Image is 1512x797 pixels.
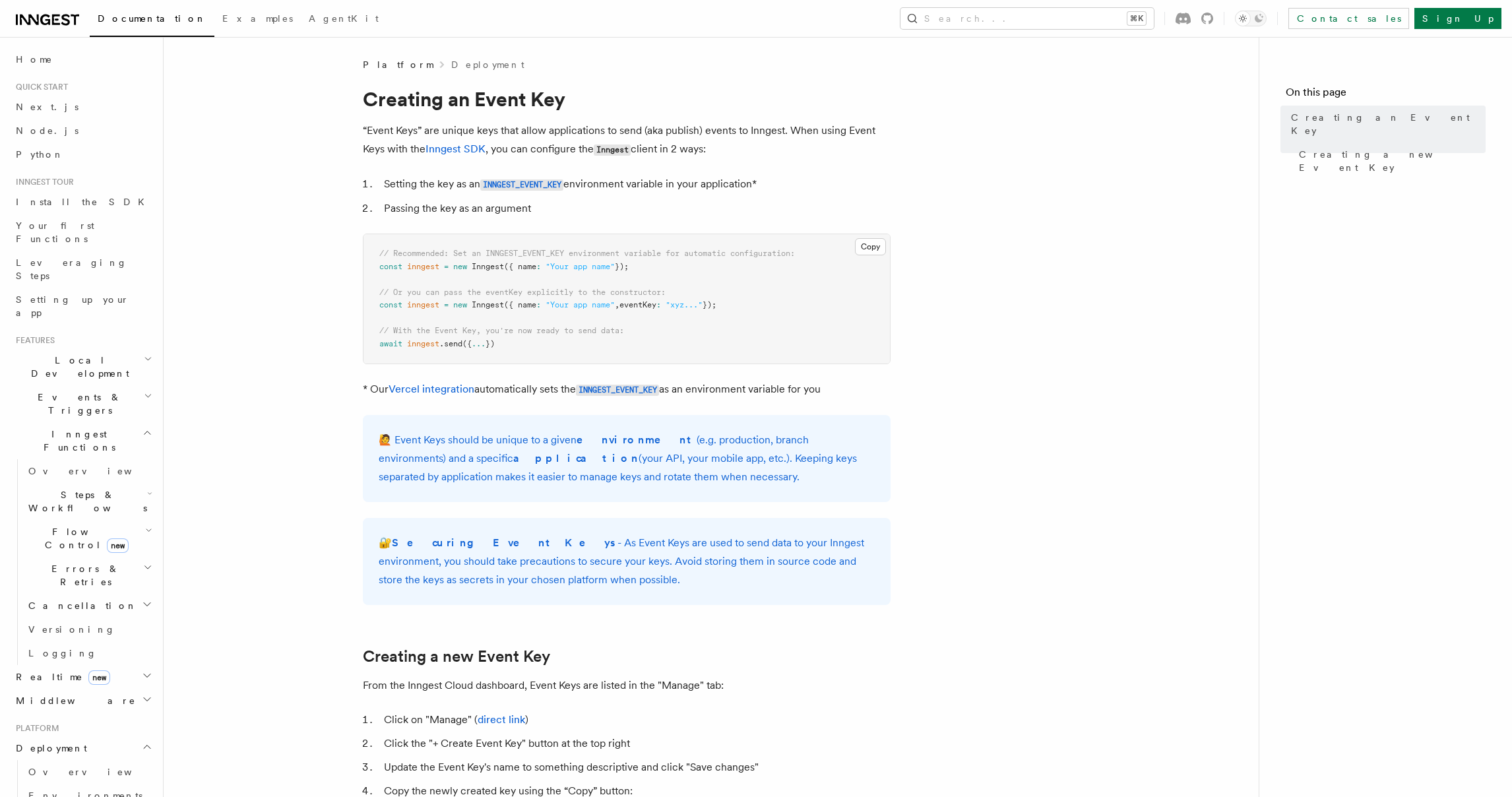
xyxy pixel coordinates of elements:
button: Copy [855,238,886,255]
button: Search...⌘K [900,8,1154,29]
span: , [615,300,619,309]
span: Errors & Retries [23,562,143,589]
a: Examples [214,4,301,36]
button: Events & Triggers [11,385,155,422]
span: Creating an Event Key [1291,111,1486,137]
a: Setting up your app [11,288,155,325]
span: : [536,300,541,309]
a: Sign Up [1414,8,1501,29]
a: Python [11,143,155,166]
span: "xyz..." [666,300,703,309]
a: Versioning [23,618,155,641]
span: Events & Triggers [11,391,144,417]
span: Cancellation [23,599,137,612]
span: ({ name [504,300,536,309]
span: Setting up your app [16,294,129,318]
span: }); [615,262,629,271]
span: Next.js [16,102,79,112]
strong: application [513,452,639,464]
span: Python [16,149,64,160]
span: Steps & Workflows [23,488,147,515]
button: Deployment [11,736,155,760]
a: Creating a new Event Key [363,647,550,666]
span: = [444,300,449,309]
button: Cancellation [23,594,155,618]
span: Documentation [98,13,206,24]
span: Examples [222,13,293,24]
span: Platform [363,58,433,71]
span: ({ [462,339,472,348]
p: From the Inngest Cloud dashboard, Event Keys are listed in the "Manage" tab: [363,676,891,695]
span: new [88,670,110,685]
span: // Or you can pass the eventKey explicitly to the constructor: [379,288,666,297]
kbd: ⌘K [1127,12,1146,25]
span: Platform [11,723,59,734]
h1: Creating an Event Key [363,87,891,111]
a: Logging [23,641,155,665]
span: : [536,262,541,271]
span: AgentKit [309,13,379,24]
span: }) [486,339,495,348]
div: Inngest Functions [11,459,155,665]
a: Inngest SDK [425,143,486,155]
button: Flow Controlnew [23,520,155,557]
span: Inngest [472,262,504,271]
li: Update the Event Key's name to something descriptive and click "Save changes" [380,758,891,777]
span: Leveraging Steps [16,257,127,281]
span: = [444,262,449,271]
span: Inngest tour [11,177,74,187]
span: "Your app name" [546,262,615,271]
code: INNGEST_EVENT_KEY [480,179,563,191]
span: Overview [28,466,164,476]
span: new [453,300,467,309]
li: Click on "Manage" ( ) [380,711,891,729]
p: 🔐 - As Event Keys are used to send data to your Inngest environment, you should take precautions ... [379,534,875,589]
button: Realtimenew [11,665,155,689]
a: Your first Functions [11,214,155,251]
span: Inngest Functions [11,428,142,454]
button: Toggle dark mode [1235,11,1267,26]
span: .send [439,339,462,348]
span: "Your app name" [546,300,615,309]
span: Realtime [11,670,110,684]
a: Overview [23,760,155,784]
button: Middleware [11,689,155,713]
span: Middleware [11,694,136,707]
li: Click the "+ Create Event Key" button at the top right [380,734,891,753]
span: Overview [28,767,164,777]
strong: environment [577,433,697,446]
a: AgentKit [301,4,387,36]
code: INNGEST_EVENT_KEY [576,385,659,396]
span: new [453,262,467,271]
span: eventKey [619,300,656,309]
span: new [107,538,129,553]
a: Creating an Event Key [1286,106,1486,143]
span: Flow Control [23,525,145,552]
span: const [379,300,402,309]
button: Inngest Functions [11,422,155,459]
span: inngest [407,339,439,348]
a: Creating a new Event Key [1294,143,1486,179]
span: Creating a new Event Key [1299,148,1486,174]
span: inngest [407,262,439,271]
span: Your first Functions [16,220,94,244]
span: inngest [407,300,439,309]
span: await [379,339,402,348]
li: Passing the key as an argument [380,199,891,218]
span: Install the SDK [16,197,152,207]
span: Deployment [11,742,87,755]
a: INNGEST_EVENT_KEY [480,177,563,190]
h4: On this page [1286,84,1486,106]
strong: Securing Event Keys [392,536,617,549]
span: // Recommended: Set an INNGEST_EVENT_KEY environment variable for automatic configuration: [379,249,795,258]
code: Inngest [594,144,631,156]
a: Vercel integration [389,383,474,395]
button: Local Development [11,348,155,385]
span: Node.js [16,125,79,136]
p: * Our automatically sets the as an environment variable for you [363,380,891,399]
span: Home [16,53,53,66]
a: Leveraging Steps [11,251,155,288]
span: Features [11,335,55,346]
button: Steps & Workflows [23,483,155,520]
p: “Event Keys” are unique keys that allow applications to send (aka publish) events to Inngest. Whe... [363,121,891,159]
